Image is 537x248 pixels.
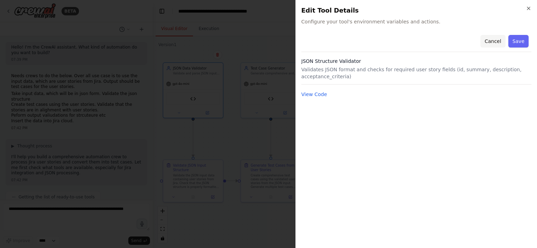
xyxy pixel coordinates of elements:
[301,18,531,25] span: Configure your tool's environment variables and actions.
[301,6,531,15] h2: Edit Tool Details
[301,58,531,65] h3: JSON Structure Validator
[301,91,327,98] button: View Code
[301,66,531,80] p: Validates JSON format and checks for required user story fields (id, summary, description, accept...
[480,35,505,48] button: Cancel
[508,35,529,48] button: Save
